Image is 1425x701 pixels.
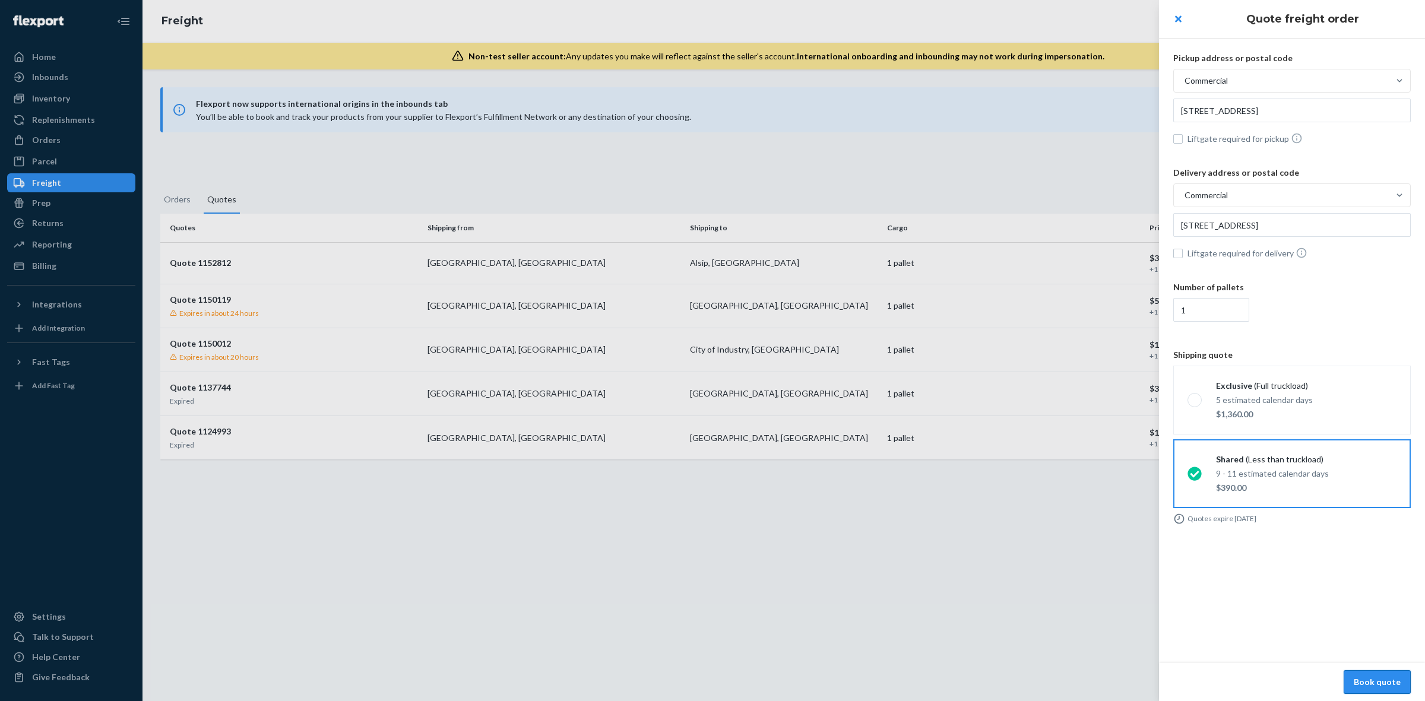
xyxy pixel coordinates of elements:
[1173,167,1411,179] p: Delivery address or postal code
[1173,52,1411,64] p: Pickup address or postal code
[1216,453,1329,465] div: Shared
[1173,99,1411,122] input: U.S. Address Only
[1216,380,1313,392] div: Exclusive
[1166,7,1190,31] button: close
[1216,468,1329,480] p: 9 - 11 estimated calendar days
[1216,408,1313,420] p: $1,360.00
[1173,349,1411,361] p: Shipping quote
[1187,132,1411,145] span: Liftgate required for pickup
[1173,513,1411,525] div: Quotes expire [DATE]
[1173,213,1411,237] input: U.S. Address Only
[1173,134,1183,144] input: Liftgate required for pickup
[1246,453,1323,465] span: (Less than truckload)
[1216,482,1329,494] p: $390.00
[1216,394,1313,406] p: 5 estimated calendar days
[1187,247,1411,259] span: Liftgate required for delivery
[1185,75,1228,87] div: Commercial
[1173,281,1411,293] p: Number of pallets
[1173,249,1183,258] input: Liftgate required for delivery
[26,8,50,19] span: Chat
[1195,11,1411,27] h1: Quote freight order
[1254,380,1308,392] span: (Full truckload)
[1344,670,1411,694] button: Book quote
[1185,189,1228,201] div: Commercial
